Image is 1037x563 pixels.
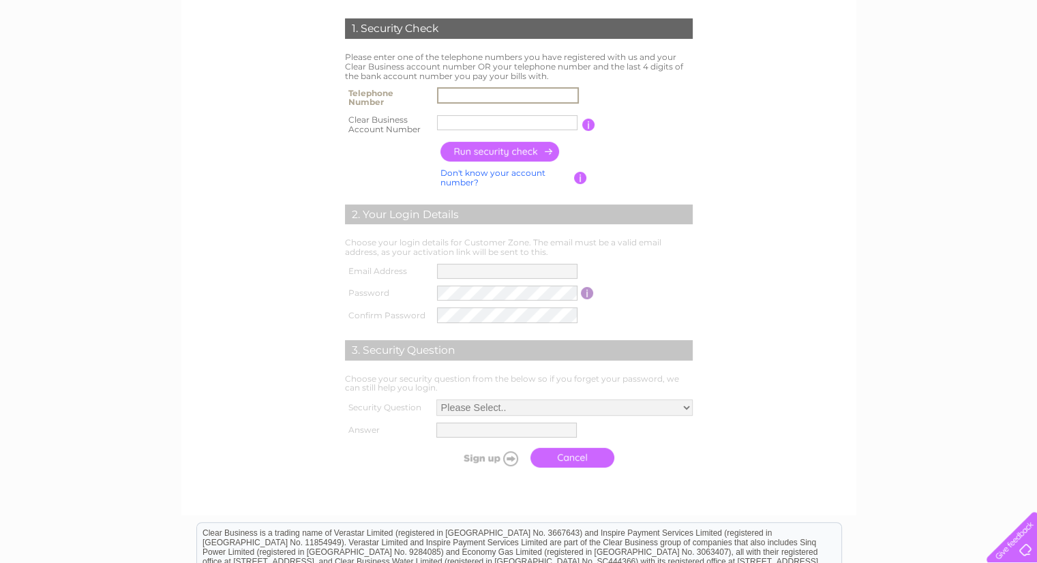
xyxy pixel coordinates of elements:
div: Clear Business is a trading name of Verastar Limited (registered in [GEOGRAPHIC_DATA] No. 3667643... [197,7,841,66]
a: Cancel [530,448,614,468]
th: Confirm Password [342,304,434,326]
input: Information [582,119,595,131]
img: logo.png [36,35,106,77]
input: Submit [440,448,524,468]
th: Answer [342,419,433,441]
a: Don't know your account number? [440,168,545,187]
a: Blog [967,58,987,68]
a: Water [846,58,872,68]
td: Choose your login details for Customer Zone. The email must be a valid email address, as your act... [342,234,696,260]
input: Information [581,287,594,299]
a: Energy [880,58,910,68]
a: Contact [995,58,1029,68]
th: Telephone Number [342,84,434,111]
div: 2. Your Login Details [345,204,693,225]
div: 1. Security Check [345,18,693,39]
a: 0333 014 3131 [780,7,874,24]
th: Password [342,282,434,304]
th: Email Address [342,260,434,282]
th: Security Question [342,396,433,419]
td: Please enter one of the telephone numbers you have registered with us and your Clear Business acc... [342,49,696,84]
a: Telecoms [918,58,959,68]
td: Choose your security question from the below so if you forget your password, we can still help yo... [342,371,696,397]
div: 3. Security Question [345,340,693,361]
input: Information [574,172,587,184]
th: Clear Business Account Number [342,111,434,138]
